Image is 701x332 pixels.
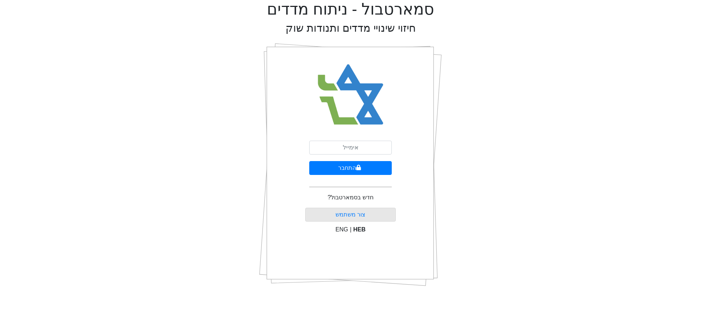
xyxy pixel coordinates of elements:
[350,226,351,233] span: |
[336,226,348,233] span: ENG
[286,22,416,35] h2: חיזוי שינויי מדדים ותנודות שוק
[353,226,366,233] span: HEB
[305,208,396,222] button: צור משתמש
[309,141,392,155] input: אימייל
[336,211,365,218] a: צור משתמש
[327,193,373,202] p: חדש בסמארטבול?
[311,55,390,135] img: Smart Bull
[309,161,392,175] button: התחבר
